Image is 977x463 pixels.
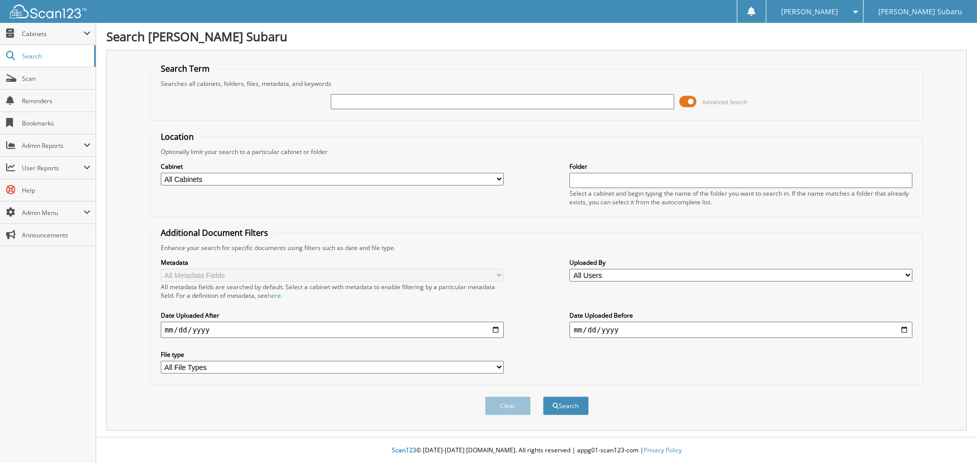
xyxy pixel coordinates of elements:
[161,311,504,320] label: Date Uploaded After
[161,350,504,359] label: File type
[156,63,215,74] legend: Search Term
[22,231,91,239] span: Announcements
[22,119,91,128] span: Bookmarks
[161,162,504,171] label: Cabinet
[96,438,977,463] div: © [DATE]-[DATE] [DOMAIN_NAME]. All rights reserved | appg01-scan123-com |
[569,189,912,206] div: Select a cabinet and begin typing the name of the folder you want to search in. If the name match...
[156,147,918,156] div: Optionally limit your search to a particular cabinet or folder
[644,446,682,454] a: Privacy Policy
[22,29,83,38] span: Cabinets
[156,131,199,142] legend: Location
[156,227,273,238] legend: Additional Document Filters
[702,98,748,106] span: Advanced Search
[22,141,83,150] span: Admin Reports
[22,97,91,105] span: Reminders
[392,446,416,454] span: Scan123
[156,243,918,252] div: Enhance your search for specific documents using filters such as date and file type.
[878,9,962,15] span: [PERSON_NAME] Subaru
[485,396,531,415] button: Clear
[781,9,838,15] span: [PERSON_NAME]
[106,28,967,45] h1: Search [PERSON_NAME] Subaru
[569,322,912,338] input: end
[161,322,504,338] input: start
[569,258,912,267] label: Uploaded By
[543,396,589,415] button: Search
[569,311,912,320] label: Date Uploaded Before
[161,283,504,300] div: All metadata fields are searched by default. Select a cabinet with metadata to enable filtering b...
[22,164,83,172] span: User Reports
[268,291,281,300] a: here
[10,5,87,18] img: scan123-logo-white.svg
[156,79,918,88] div: Searches all cabinets, folders, files, metadata, and keywords
[569,162,912,171] label: Folder
[22,186,91,195] span: Help
[22,208,83,217] span: Admin Menu
[161,258,504,267] label: Metadata
[22,52,89,60] span: Search
[22,74,91,83] span: Scan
